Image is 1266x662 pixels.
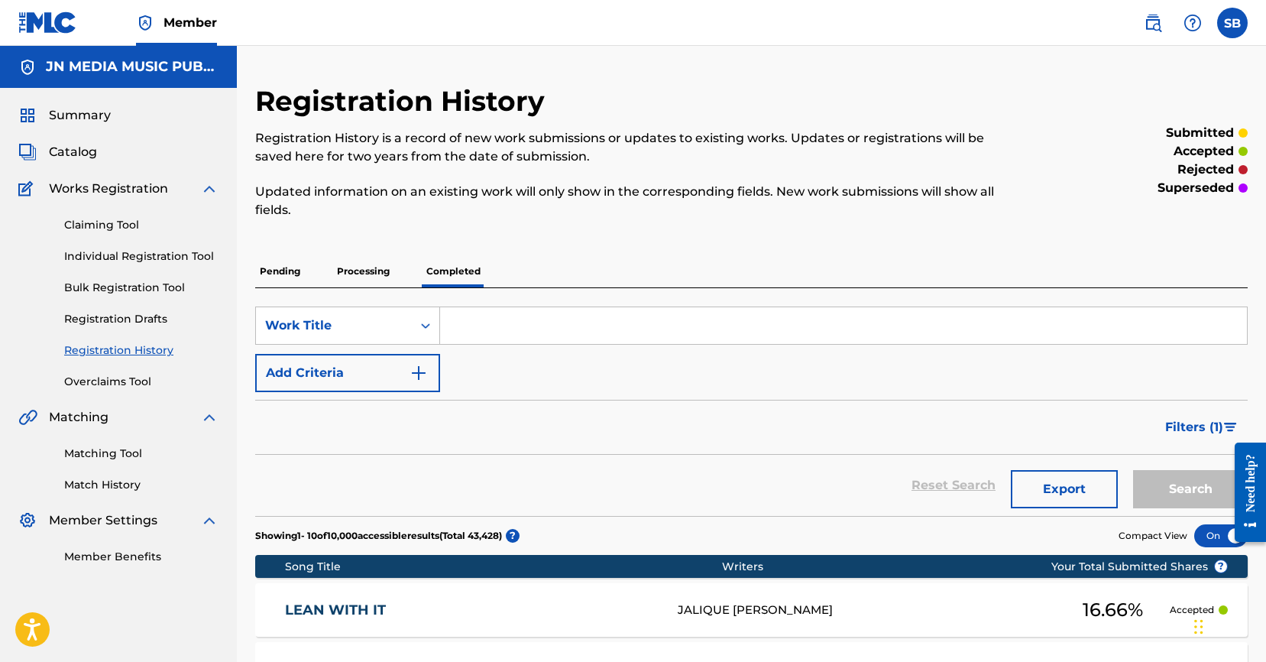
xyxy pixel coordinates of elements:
img: Summary [18,106,37,125]
p: Showing 1 - 10 of 10,000 accessible results (Total 43,428 ) [255,529,502,543]
span: 16.66 % [1083,596,1143,624]
p: submitted [1166,124,1234,142]
div: Help [1177,8,1208,38]
img: expand [200,408,219,427]
h5: JN MEDIA MUSIC PUBLISHING [46,58,219,76]
img: MLC Logo [18,11,77,34]
p: superseded [1158,179,1234,197]
button: Export [1011,470,1118,508]
a: Public Search [1138,8,1168,38]
img: Member Settings [18,511,37,530]
a: Match History [64,477,219,493]
p: Completed [422,255,485,287]
span: Compact View [1119,529,1187,543]
p: accepted [1174,142,1234,161]
a: LEAN WITH IT [285,602,657,619]
span: Member [164,14,217,31]
p: rejected [1177,161,1234,179]
img: search [1144,14,1162,32]
img: Matching [18,408,37,427]
p: Processing [332,255,394,287]
a: Matching Tool [64,446,219,462]
span: ? [1215,560,1227,573]
a: Claiming Tool [64,217,219,233]
a: Registration History [64,342,219,359]
iframe: Resource Center [1223,430,1266,553]
div: Work Title [265,316,403,335]
button: Add Criteria [255,354,440,392]
a: Individual Registration Tool [64,248,219,264]
a: Overclaims Tool [64,374,219,390]
a: Bulk Registration Tool [64,280,219,296]
img: Top Rightsholder [136,14,154,32]
span: Summary [49,106,111,125]
div: JALIQUE [PERSON_NAME] [678,602,1055,619]
img: Works Registration [18,180,38,198]
a: CatalogCatalog [18,143,97,161]
div: User Menu [1217,8,1248,38]
img: expand [200,511,219,530]
iframe: Chat Widget [1190,589,1266,662]
a: Member Benefits [64,549,219,565]
button: Filters (1) [1156,408,1248,446]
p: Updated information on an existing work will only show in the corresponding fields. New work subm... [255,183,1019,219]
span: Member Settings [49,511,157,530]
p: Accepted [1170,603,1214,617]
span: Catalog [49,143,97,161]
span: Works Registration [49,180,168,198]
span: Filters ( 1 ) [1165,418,1223,436]
img: filter [1224,423,1237,432]
div: Drag [1194,604,1203,650]
div: Song Title [285,559,722,575]
img: Accounts [18,58,37,76]
span: Your Total Submitted Shares [1051,559,1228,575]
form: Search Form [255,307,1248,516]
p: Registration History is a record of new work submissions or updates to existing works. Updates or... [255,129,1019,166]
span: Matching [49,408,108,427]
a: SummarySummary [18,106,111,125]
p: Pending [255,255,305,287]
img: expand [200,180,219,198]
img: Catalog [18,143,37,161]
img: 9d2ae6d4665cec9f34b9.svg [410,364,428,382]
h2: Registration History [255,84,552,118]
span: ? [506,529,520,543]
div: Writers [722,559,1099,575]
img: help [1183,14,1202,32]
a: Registration Drafts [64,311,219,327]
